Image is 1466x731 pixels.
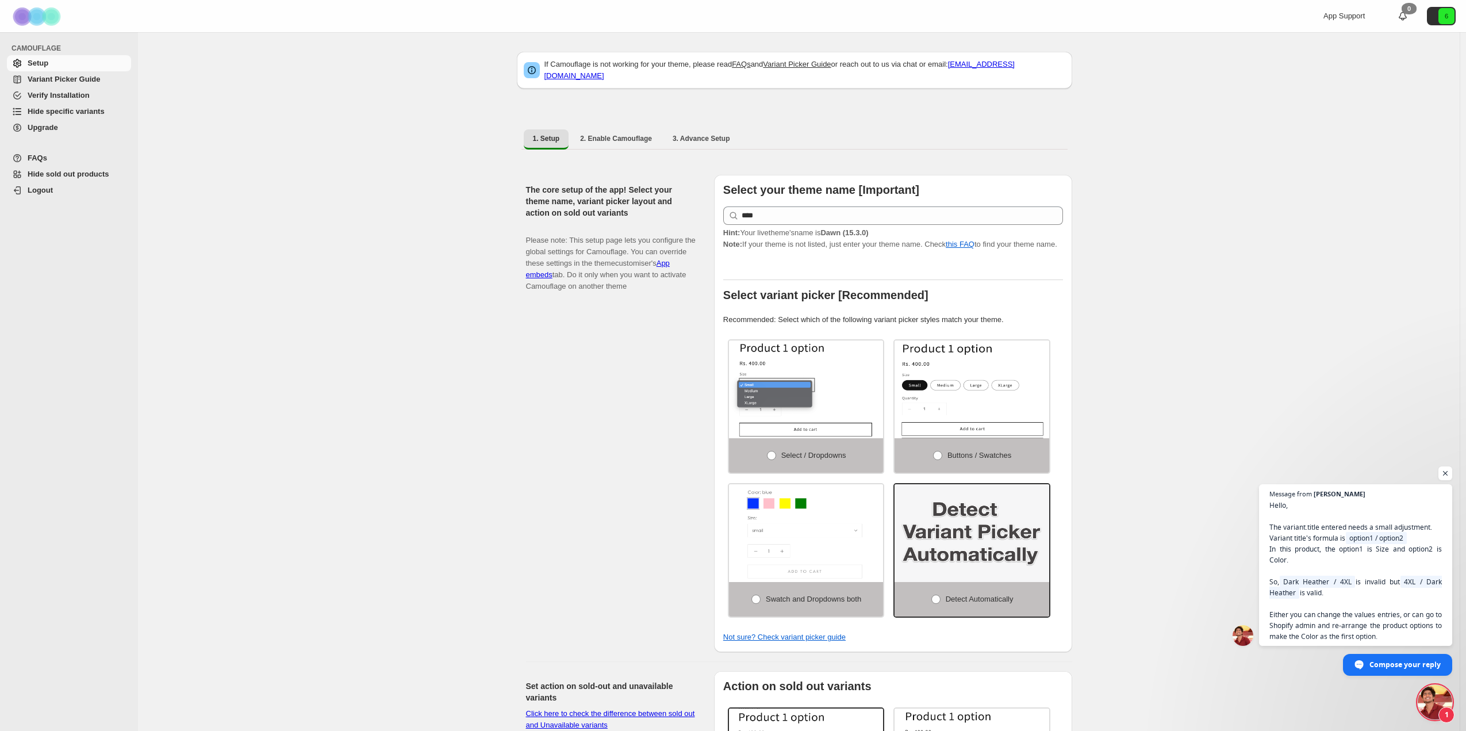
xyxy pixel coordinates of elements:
[946,240,974,248] a: this FAQ
[1323,12,1365,20] span: App Support
[1314,491,1365,497] span: [PERSON_NAME]
[7,55,131,71] a: Setup
[723,633,846,641] a: Not sure? Check variant picker guide
[7,71,131,87] a: Variant Picker Guide
[526,184,696,219] h2: The core setup of the app! Select your theme name, variant picker layout and action on sold out v...
[1438,8,1455,24] span: Avatar with initials 6
[723,680,872,692] b: Action on sold out variants
[1438,707,1455,723] span: 1
[7,104,131,120] a: Hide specific variants
[7,182,131,198] a: Logout
[729,484,884,582] img: Swatch and Dropdowns both
[526,709,695,729] a: Click here to check the difference between sold out and Unavailable variants
[1445,13,1448,20] text: 6
[526,223,696,292] p: Please note: This setup page lets you configure the global settings for Camouflage. You can overr...
[723,228,740,237] strong: Hint:
[729,340,884,438] img: Select / Dropdowns
[947,451,1011,460] span: Buttons / Swatches
[28,123,58,132] span: Upgrade
[28,154,47,162] span: FAQs
[28,170,109,178] span: Hide sold out products
[723,314,1063,326] p: Recommended: Select which of the following variant picker styles match your theme.
[526,680,696,703] h2: Set action on sold-out and unavailable variants
[895,340,1049,438] img: Buttons / Swatches
[7,87,131,104] a: Verify Installation
[723,289,928,301] b: Select variant picker [Recommended]
[723,227,1063,250] p: If your theme is not listed, just enter your theme name. Check to find your theme name.
[9,1,67,32] img: Camouflage
[1269,491,1312,497] span: Message from
[7,150,131,166] a: FAQs
[7,120,131,136] a: Upgrade
[895,484,1049,582] img: Detect Automatically
[1397,10,1409,22] a: 0
[28,107,105,116] span: Hide specific variants
[28,75,100,83] span: Variant Picker Guide
[781,451,846,460] span: Select / Dropdowns
[11,44,132,53] span: CAMOUFLAGE
[1369,655,1441,675] span: Compose your reply
[766,595,861,603] span: Swatch and Dropdowns both
[723,228,869,237] span: Your live theme's name is
[763,60,831,68] a: Variant Picker Guide
[28,186,53,194] span: Logout
[673,134,730,143] span: 3. Advance Setup
[28,91,90,99] span: Verify Installation
[28,59,48,67] span: Setup
[723,183,919,196] b: Select your theme name [Important]
[1402,3,1417,14] div: 0
[580,134,652,143] span: 2. Enable Camouflage
[732,60,751,68] a: FAQs
[544,59,1065,82] p: If Camouflage is not working for your theme, please read and or reach out to us via chat or email:
[946,595,1014,603] span: Detect Automatically
[1418,685,1452,719] div: Open chat
[7,166,131,182] a: Hide sold out products
[820,228,868,237] strong: Dawn (15.3.0)
[1427,7,1456,25] button: Avatar with initials 6
[723,240,742,248] strong: Note:
[533,134,560,143] span: 1. Setup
